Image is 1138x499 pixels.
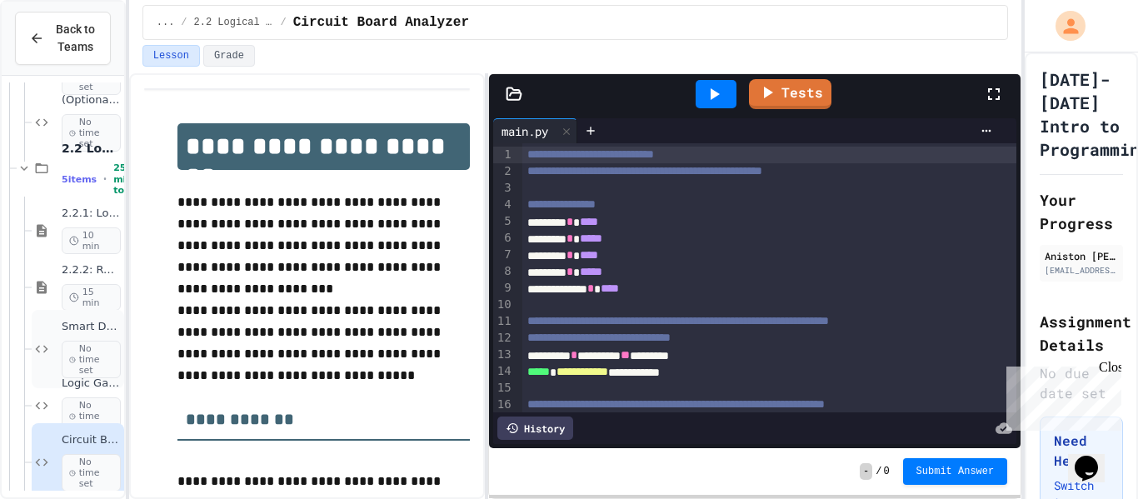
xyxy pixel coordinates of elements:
[493,197,514,213] div: 4
[62,284,121,311] span: 15 min
[103,172,107,186] span: •
[7,7,115,106] div: Chat with us now!Close
[62,263,121,277] span: 2.2.2: Review - Logical Operators
[62,93,121,107] span: (Optional) Boolean Data Converter
[293,12,469,32] span: Circuit Board Analyzer
[493,297,514,313] div: 10
[493,397,514,413] div: 16
[62,377,121,391] span: Logic Gate Simulator
[194,16,274,29] span: 2.2 Logical Operators
[493,230,514,247] div: 6
[903,458,1008,485] button: Submit Answer
[54,21,97,56] span: Back to Teams
[493,347,514,363] div: 13
[1045,264,1118,277] div: [EMAIL_ADDRESS][DOMAIN_NAME]
[883,465,889,478] span: 0
[62,433,121,447] span: Circuit Board Analyzer
[493,213,514,230] div: 5
[142,45,200,67] button: Lesson
[493,313,514,330] div: 11
[113,162,137,196] span: 25 min total
[876,465,881,478] span: /
[493,180,514,197] div: 3
[62,114,121,152] span: No time set
[15,12,111,65] button: Back to Teams
[62,207,121,221] span: 2.2.1: Logical Operators
[62,397,121,436] span: No time set
[493,363,514,380] div: 14
[493,247,514,263] div: 7
[1040,188,1123,235] h2: Your Progress
[1040,310,1123,357] h2: Assignment Details
[203,45,255,67] button: Grade
[157,16,175,29] span: ...
[1068,432,1121,482] iframe: chat widget
[493,263,514,280] div: 8
[916,465,995,478] span: Submit Answer
[1038,7,1090,45] div: My Account
[497,417,573,440] div: History
[493,118,577,143] div: main.py
[860,463,872,480] span: -
[493,330,514,347] div: 12
[1045,248,1118,263] div: Aniston [PERSON_NAME]
[1054,431,1109,471] h3: Need Help?
[181,16,187,29] span: /
[62,454,121,492] span: No time set
[493,163,514,180] div: 2
[62,341,121,379] span: No time set
[62,174,97,185] span: 5 items
[1000,360,1121,431] iframe: chat widget
[749,79,831,109] a: Tests
[493,380,514,397] div: 15
[62,320,121,334] span: Smart Device Status
[493,147,514,163] div: 1
[493,122,557,140] div: main.py
[62,227,121,254] span: 10 min
[62,141,121,156] span: 2.2 Logical Operators
[281,16,287,29] span: /
[493,280,514,297] div: 9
